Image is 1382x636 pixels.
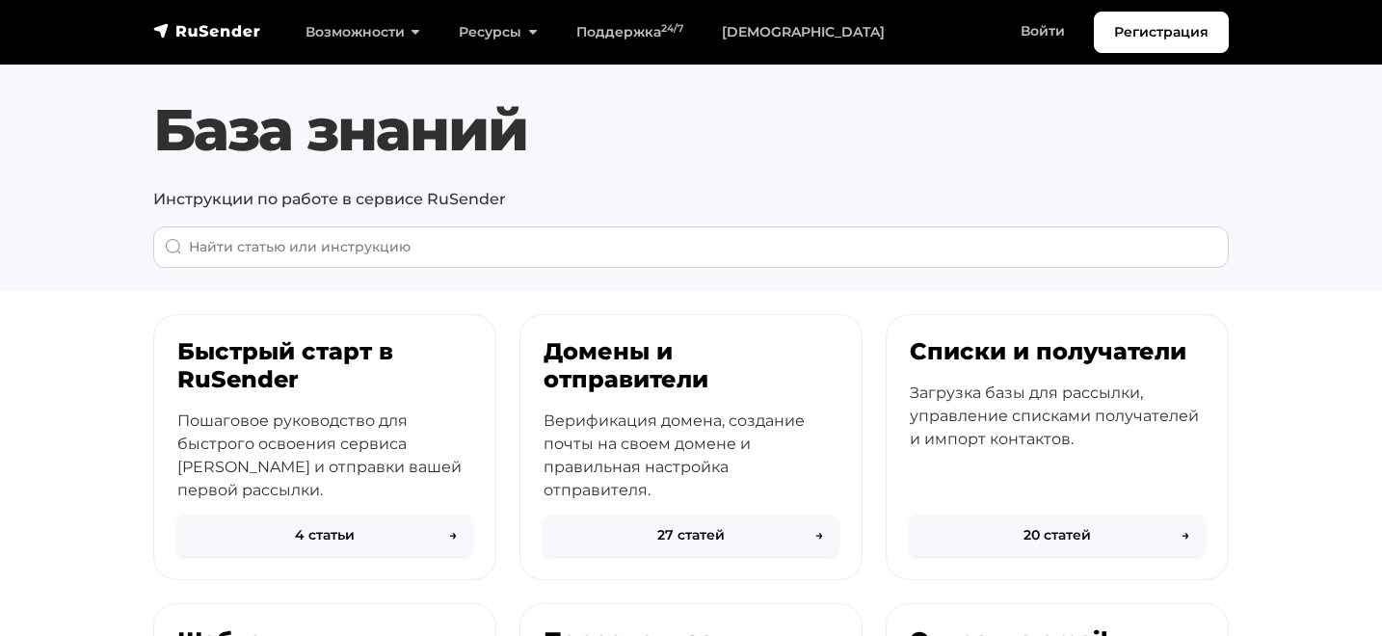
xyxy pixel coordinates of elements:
sup: 24/7 [661,22,683,35]
button: 4 статьи→ [177,515,472,556]
h3: Списки и получатели [910,338,1205,366]
img: Поиск [165,238,182,255]
a: Домены и отправители Верификация домена, создание почты на своем домене и правильная настройка от... [519,314,863,580]
img: RuSender [153,21,261,40]
h1: База знаний [153,95,1229,165]
a: Быстрый старт в RuSender Пошаговое руководство для быстрого освоения сервиса [PERSON_NAME] и отпр... [153,314,496,580]
a: Списки и получатели Загрузка базы для рассылки, управление списками получателей и импорт контакто... [886,314,1229,580]
span: → [815,525,823,545]
span: → [1182,525,1189,545]
button: 20 статей→ [910,515,1205,556]
a: Поддержка24/7 [557,13,703,52]
a: Ресурсы [439,13,556,52]
p: Верификация домена, создание почты на своем домене и правильная настройка отправителя. [544,410,838,502]
h3: Домены и отправители [544,338,838,394]
a: Войти [1001,12,1084,51]
button: 27 статей→ [544,515,838,556]
span: → [449,525,457,545]
a: Регистрация [1094,12,1229,53]
a: [DEMOGRAPHIC_DATA] [703,13,904,52]
a: Возможности [286,13,439,52]
p: Загрузка базы для рассылки, управление списками получателей и импорт контактов. [910,382,1205,451]
h3: Быстрый старт в RuSender [177,338,472,394]
p: Пошаговое руководство для быстрого освоения сервиса [PERSON_NAME] и отправки вашей первой рассылки. [177,410,472,502]
p: Инструкции по работе в сервисе RuSender [153,188,1229,211]
input: When autocomplete results are available use up and down arrows to review and enter to go to the d... [153,226,1229,268]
